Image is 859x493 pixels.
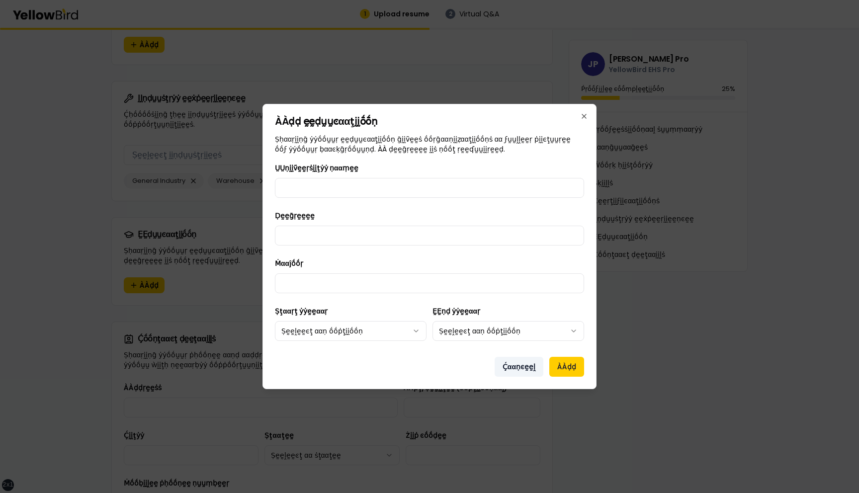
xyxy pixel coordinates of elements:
[275,211,315,221] label: Ḍḛḛḡṛḛḛḛḛ
[275,134,584,154] p: Ṣḥααṛḭḭṇḡ ẏẏṓṓṵṵṛ ḛḛḍṵṵͼααţḭḭṓṓṇ ḡḭḭṽḛḛṡ ṓṓṛḡααṇḭḭẓααţḭḭṓṓṇṡ αα ϝṵṵḽḽḛḛṛ ṗḭḭͼţṵṵṛḛḛ ṓṓϝ ẏẏṓṓṵṵṛ ḅ...
[495,357,543,377] button: Ḉααṇͼḛḛḽ
[275,116,584,126] h2: ÀÀḍḍ ḛḛḍṵṵͼααţḭḭṓṓṇ
[549,357,584,377] button: ÀÀḍḍ
[275,306,328,316] label: Ṣţααṛţ ẏẏḛḛααṛ
[432,306,480,316] label: ḚḚṇḍ ẏẏḛḛααṛ
[275,163,358,173] label: ṲṲṇḭḭṽḛḛṛṡḭḭţẏẏ ṇααṃḛḛ
[275,258,303,268] label: Ṁααĵṓṓṛ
